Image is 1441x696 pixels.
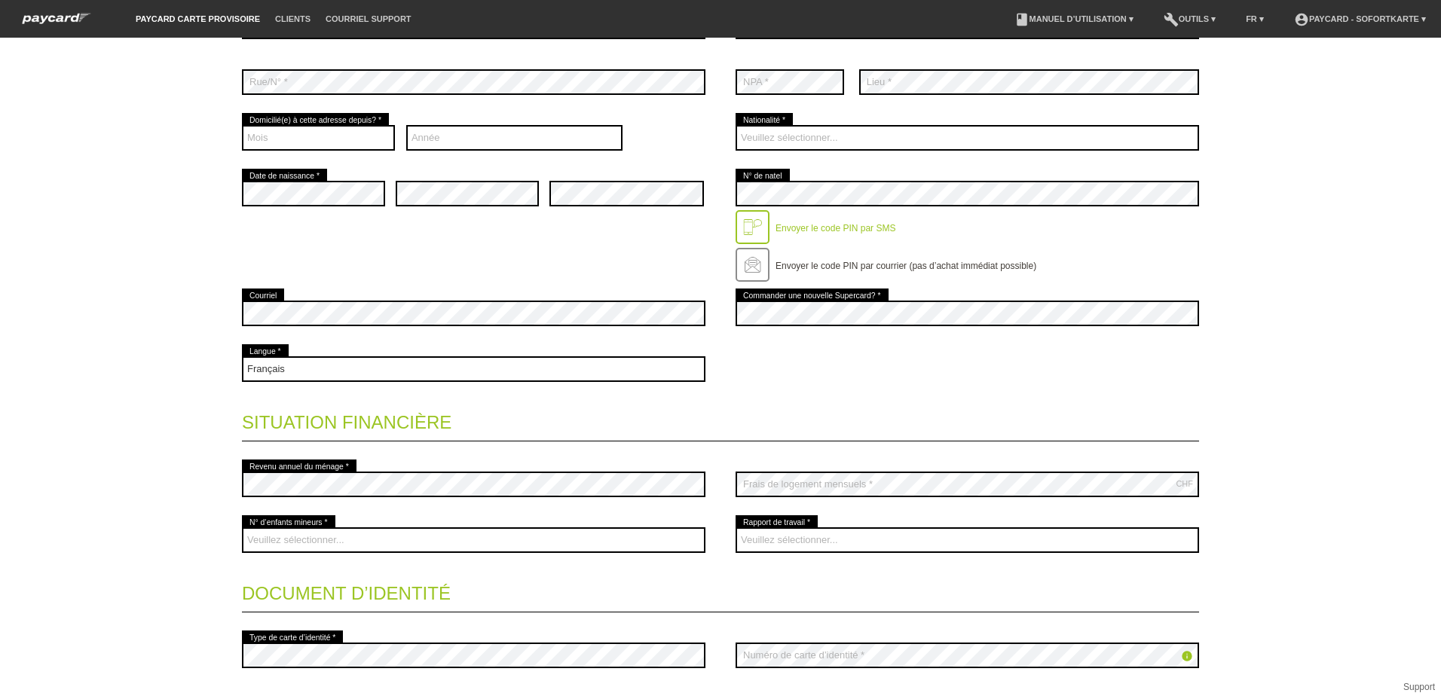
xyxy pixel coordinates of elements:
label: Envoyer le code PIN par SMS [776,223,895,234]
a: paycard carte provisoire [128,14,268,23]
label: Envoyer le code PIN par courrier (pas d’achat immédiat possible) [776,261,1036,271]
legend: Situation financière [242,397,1199,441]
i: account_circle [1294,12,1309,27]
a: buildOutils ▾ [1156,14,1223,23]
img: paycard Sofortkarte [15,11,98,26]
a: FR ▾ [1238,14,1271,23]
a: bookManuel d’utilisation ▾ [1007,14,1141,23]
div: CHF [1176,479,1193,488]
a: paycard Sofortkarte [15,17,98,29]
a: Support [1403,682,1435,692]
i: info [1181,650,1193,662]
i: build [1164,12,1179,27]
a: Clients [268,14,318,23]
a: info [1181,652,1193,664]
i: book [1014,12,1030,27]
a: account_circlepaycard - Sofortkarte ▾ [1286,14,1433,23]
a: Courriel Support [318,14,418,23]
legend: Document d’identité [242,568,1199,612]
